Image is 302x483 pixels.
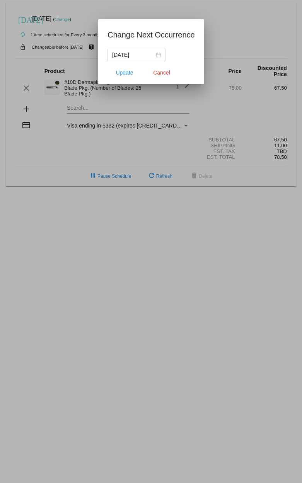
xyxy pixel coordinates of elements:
button: Update [107,66,142,80]
input: Select date [112,51,154,59]
h1: Change Next Occurrence [107,29,195,41]
button: Close dialog [145,66,179,80]
span: Cancel [153,70,170,76]
span: Update [116,70,133,76]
